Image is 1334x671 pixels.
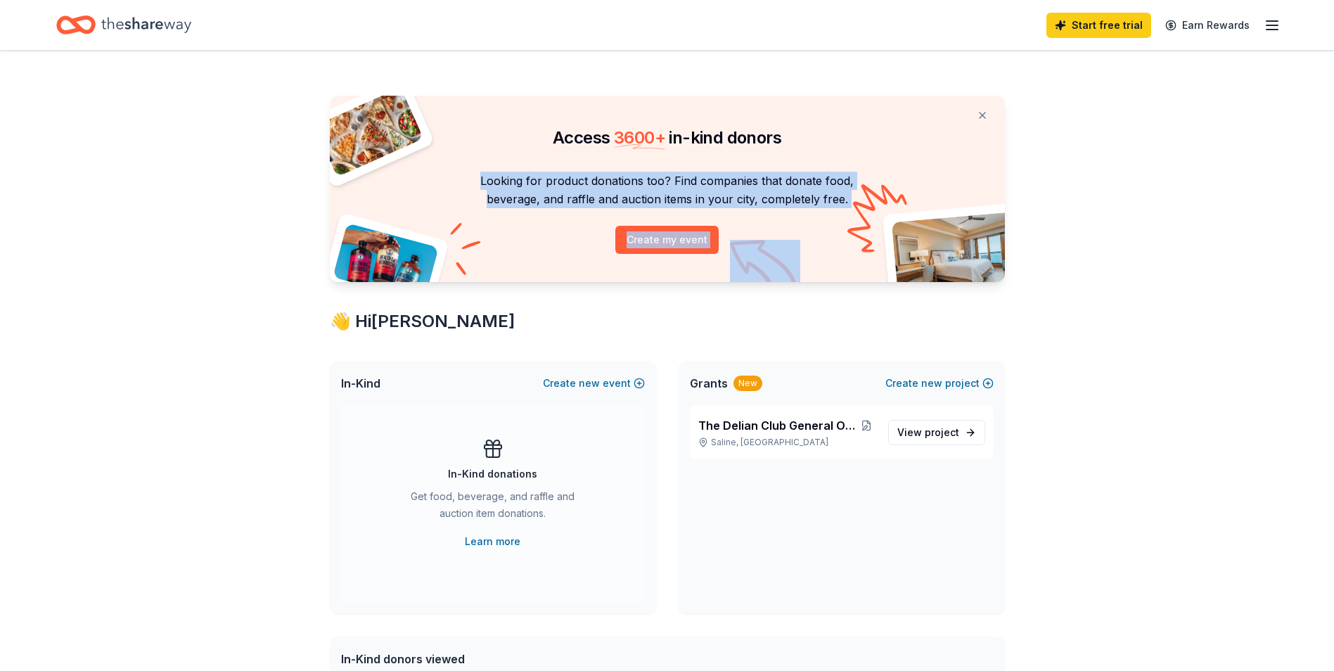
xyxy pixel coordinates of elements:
[397,488,589,528] div: Get food, beverage, and raffle and auction item donations.
[56,8,191,41] a: Home
[341,651,625,667] div: In-Kind donors viewed
[330,310,1005,333] div: 👋 Hi [PERSON_NAME]
[341,375,380,392] span: In-Kind
[698,417,857,434] span: The Delian Club General Operating Fund
[553,127,781,148] span: Access in-kind donors
[347,172,988,209] p: Looking for product donations too? Find companies that donate food, beverage, and raffle and auct...
[885,375,994,392] button: Createnewproject
[921,375,942,392] span: new
[1157,13,1258,38] a: Earn Rewards
[698,437,877,448] p: Saline, [GEOGRAPHIC_DATA]
[615,226,719,254] button: Create my event
[733,376,762,391] div: New
[579,375,600,392] span: new
[543,375,645,392] button: Createnewevent
[448,466,537,483] div: In-Kind donations
[1046,13,1151,38] a: Start free trial
[888,420,985,445] a: View project
[314,87,423,177] img: Pizza
[614,127,665,148] span: 3600 +
[465,533,520,550] a: Learn more
[897,424,959,441] span: View
[730,240,800,293] img: Curvy arrow
[925,426,959,438] span: project
[690,375,728,392] span: Grants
